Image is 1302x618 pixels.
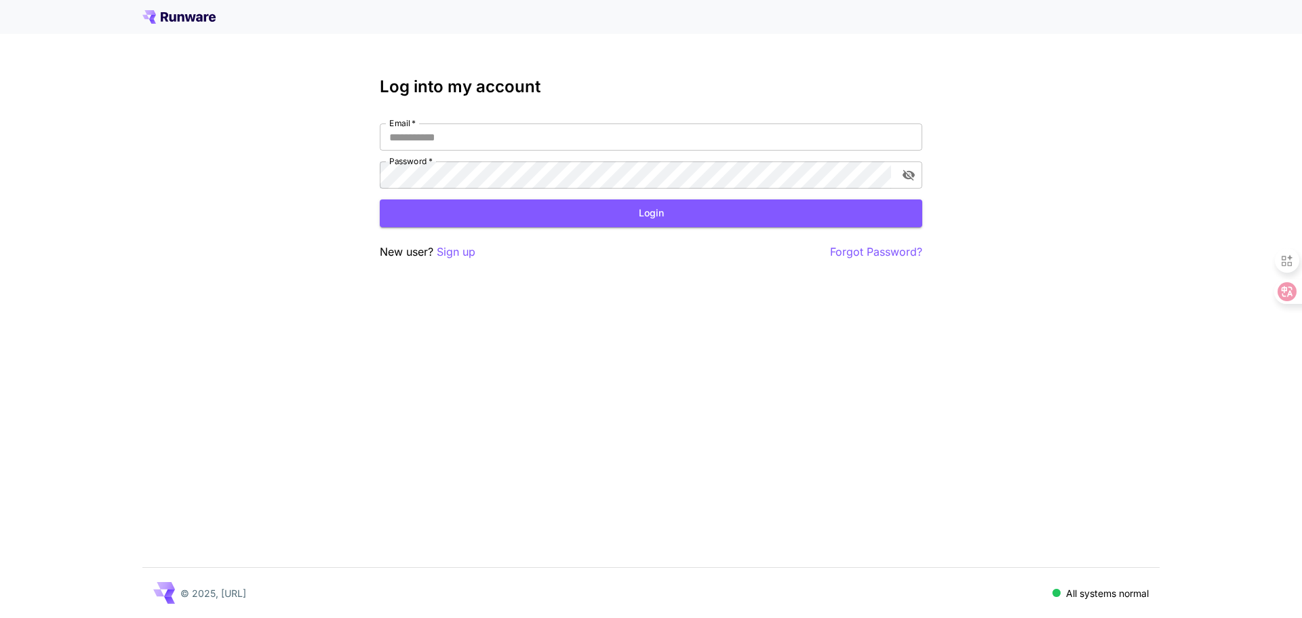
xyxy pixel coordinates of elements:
button: Login [380,199,922,227]
button: Sign up [437,244,475,260]
label: Password [389,155,433,167]
p: New user? [380,244,475,260]
button: Forgot Password? [830,244,922,260]
p: All systems normal [1066,586,1149,600]
button: toggle password visibility [896,163,921,187]
p: © 2025, [URL] [180,586,246,600]
label: Email [389,117,416,129]
h3: Log into my account [380,77,922,96]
